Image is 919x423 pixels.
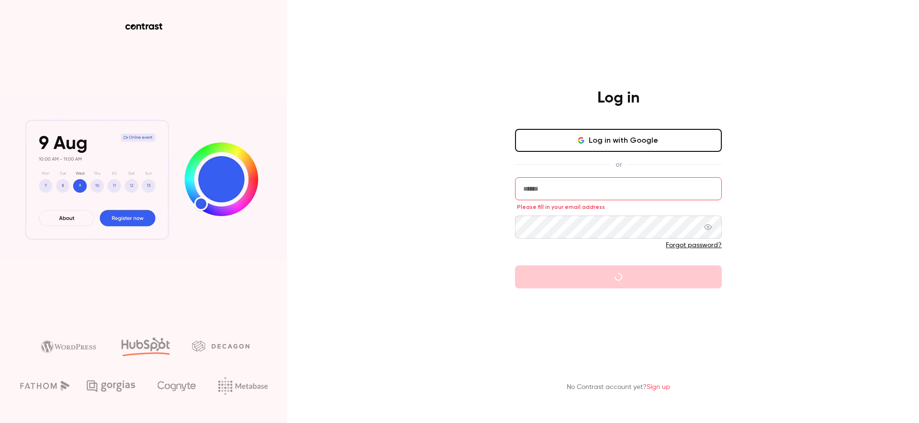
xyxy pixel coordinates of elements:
img: decagon [192,341,249,351]
span: Please fill in your email address [517,203,605,211]
a: Forgot password? [666,242,722,249]
h4: Log in [597,89,639,108]
button: Log in with Google [515,129,722,152]
p: No Contrast account yet? [567,382,670,392]
span: or [611,160,627,170]
a: Sign up [647,384,670,390]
